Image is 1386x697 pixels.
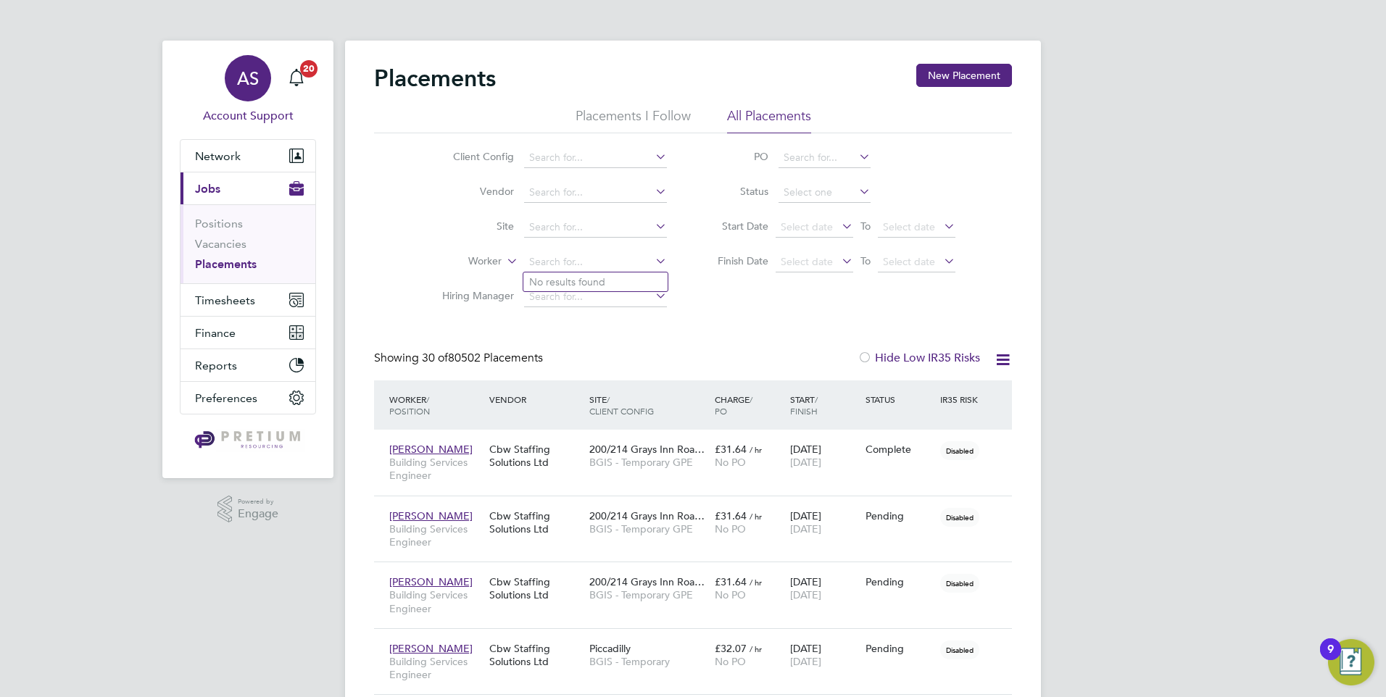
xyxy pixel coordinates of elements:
[711,386,787,424] div: Charge
[940,508,979,527] span: Disabled
[866,509,934,522] div: Pending
[715,642,747,655] span: £32.07
[389,443,473,456] span: [PERSON_NAME]
[858,351,980,365] label: Hide Low IR35 Risks
[180,429,316,452] a: Go to home page
[856,251,875,270] span: To
[715,588,746,601] span: No PO
[389,522,482,548] span: Building Services Engineer
[386,386,486,424] div: Worker
[195,182,220,196] span: Jobs
[386,634,1012,646] a: [PERSON_NAME]Building Services EngineerCbw Staffing Solutions LtdPiccadillyBGIS - Temporary£32.07...
[195,149,241,163] span: Network
[916,64,1012,87] button: New Placement
[787,502,862,543] div: [DATE]
[389,588,482,614] span: Building Services Engineer
[750,577,762,588] span: / hr
[524,217,667,238] input: Search for...
[386,435,1012,447] a: [PERSON_NAME]Building Services EngineerCbw Staffing Solutions Ltd200/214 Grays Inn Roa…BGIS - Tem...
[237,69,259,88] span: AS
[750,444,762,455] span: / hr
[523,272,668,291] li: No results found
[431,150,514,163] label: Client Config
[217,496,279,523] a: Powered byEngage
[589,522,707,535] span: BGIS - Temporary GPE
[180,317,315,348] button: Finance
[715,456,746,469] span: No PO
[431,220,514,233] label: Site
[180,55,316,125] a: ASAccount Support
[180,284,315,316] button: Timesheets
[790,588,821,601] span: [DATE]
[589,456,707,469] span: BGIS - Temporary GPE
[589,588,707,601] span: BGIS - Temporary GPE
[180,107,316,125] span: Account Support
[389,509,473,522] span: [PERSON_NAME]
[940,640,979,659] span: Disabled
[524,183,667,203] input: Search for...
[790,393,818,417] span: / Finish
[866,575,934,588] div: Pending
[883,255,935,268] span: Select date
[389,642,473,655] span: [PERSON_NAME]
[781,255,833,268] span: Select date
[195,237,246,251] a: Vacancies
[856,217,875,235] span: To
[422,351,543,365] span: 80502 Placements
[940,574,979,593] span: Disabled
[727,107,811,133] li: All Placements
[862,386,937,412] div: Status
[866,642,934,655] div: Pending
[389,655,482,681] span: Building Services Engineer
[195,326,236,340] span: Finance
[524,252,667,272] input: Search for...
[787,568,862,609] div: [DATE]
[715,509,747,522] span: £31.64
[195,293,255,307] span: Timesheets
[589,575,705,588] span: 200/214 Grays Inn Roa…
[589,642,631,655] span: Piccadilly
[715,522,746,535] span: No PO
[300,60,318,78] span: 20
[282,55,311,101] a: 20
[191,429,304,452] img: pretium-logo-retina.png
[940,441,979,460] span: Disabled
[386,567,1012,580] a: [PERSON_NAME]Building Services EngineerCbw Staffing Solutions Ltd200/214 Grays Inn Roa…BGIS - Tem...
[715,443,747,456] span: £31.64
[486,568,586,609] div: Cbw Staffing Solutions Ltd
[180,140,315,172] button: Network
[1328,639,1374,685] button: Open Resource Center, 9 new notifications
[431,185,514,198] label: Vendor
[1327,649,1334,668] div: 9
[486,502,586,543] div: Cbw Staffing Solutions Ltd
[781,220,833,233] span: Select date
[422,351,448,365] span: 30 of
[790,655,821,668] span: [DATE]
[486,386,586,412] div: Vendor
[779,183,871,203] input: Select one
[715,575,747,588] span: £31.64
[715,655,746,668] span: No PO
[486,635,586,675] div: Cbw Staffing Solutions Ltd
[787,386,862,424] div: Start
[180,349,315,381] button: Reports
[374,64,496,93] h2: Placements
[386,501,1012,514] a: [PERSON_NAME]Building Services EngineerCbw Staffing Solutions Ltd200/214 Grays Inn Roa…BGIS - Tem...
[524,287,667,307] input: Search for...
[589,393,654,417] span: / Client Config
[703,185,768,198] label: Status
[937,386,987,412] div: IR35 Risk
[750,511,762,522] span: / hr
[162,41,333,478] nav: Main navigation
[866,443,934,456] div: Complete
[524,148,667,168] input: Search for...
[389,456,482,482] span: Building Services Engineer
[703,220,768,233] label: Start Date
[195,359,237,372] span: Reports
[180,382,315,414] button: Preferences
[389,575,473,588] span: [PERSON_NAME]
[790,456,821,469] span: [DATE]
[586,386,711,424] div: Site
[195,217,243,230] a: Positions
[195,391,257,405] span: Preferences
